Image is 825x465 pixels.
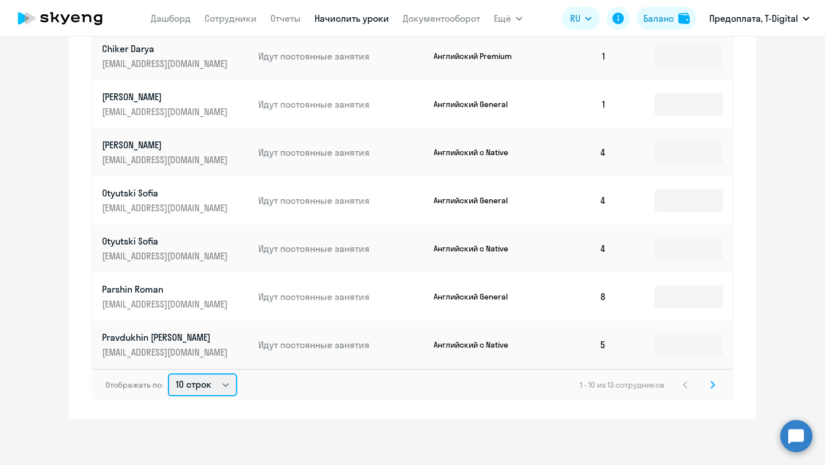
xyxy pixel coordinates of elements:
[434,195,520,206] p: Английский General
[102,187,230,199] p: Otyutski Sofia
[258,50,425,62] p: Идут постоянные занятия
[643,11,674,25] div: Баланс
[704,5,815,32] button: Предоплата, T-Digital
[102,139,230,151] p: [PERSON_NAME]
[258,338,425,351] p: Идут постоянные занятия
[535,273,615,321] td: 8
[434,147,520,157] p: Английский с Native
[535,32,615,80] td: 1
[678,13,690,24] img: balance
[258,290,425,303] p: Идут постоянные занятия
[434,291,520,302] p: Английский General
[315,13,389,24] a: Начислить уроки
[535,80,615,128] td: 1
[102,283,249,310] a: Parshin Roman[EMAIL_ADDRESS][DOMAIN_NAME]
[434,51,520,61] p: Английский Premium
[570,11,580,25] span: RU
[403,13,480,24] a: Документооборот
[102,57,230,70] p: [EMAIL_ADDRESS][DOMAIN_NAME]
[102,250,230,262] p: [EMAIL_ADDRESS][DOMAIN_NAME]
[102,235,230,247] p: Otyutski Sofia
[434,340,520,350] p: Английский с Native
[270,13,301,24] a: Отчеты
[102,346,230,358] p: [EMAIL_ADDRESS][DOMAIN_NAME]
[535,176,615,224] td: 4
[102,90,230,103] p: [PERSON_NAME]
[494,11,511,25] span: Ещё
[580,380,665,390] span: 1 - 10 из 13 сотрудников
[258,194,425,207] p: Идут постоянные занятия
[102,202,230,214] p: [EMAIL_ADDRESS][DOMAIN_NAME]
[258,98,425,111] p: Идут постоянные занятия
[102,42,230,55] p: Chiker Darya
[151,13,191,24] a: Дашборд
[102,235,249,262] a: Otyutski Sofia[EMAIL_ADDRESS][DOMAIN_NAME]
[434,99,520,109] p: Английский General
[637,7,697,30] button: Балансbalance
[102,105,230,118] p: [EMAIL_ADDRESS][DOMAIN_NAME]
[102,298,230,310] p: [EMAIL_ADDRESS][DOMAIN_NAME]
[102,331,249,358] a: Pravdukhin [PERSON_NAME][EMAIL_ADDRESS][DOMAIN_NAME]
[535,128,615,176] td: 4
[535,321,615,369] td: 5
[709,11,798,25] p: Предоплата, T-Digital
[562,7,600,30] button: RU
[102,187,249,214] a: Otyutski Sofia[EMAIL_ADDRESS][DOMAIN_NAME]
[205,13,257,24] a: Сотрудники
[102,331,230,344] p: Pravdukhin [PERSON_NAME]
[494,7,522,30] button: Ещё
[102,283,230,295] p: Parshin Roman
[258,242,425,255] p: Идут постоянные занятия
[105,380,163,390] span: Отображать по:
[102,42,249,70] a: Chiker Darya[EMAIL_ADDRESS][DOMAIN_NAME]
[434,243,520,254] p: Английский с Native
[102,90,249,118] a: [PERSON_NAME][EMAIL_ADDRESS][DOMAIN_NAME]
[258,146,425,159] p: Идут постоянные занятия
[102,153,230,166] p: [EMAIL_ADDRESS][DOMAIN_NAME]
[535,224,615,273] td: 4
[102,139,249,166] a: [PERSON_NAME][EMAIL_ADDRESS][DOMAIN_NAME]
